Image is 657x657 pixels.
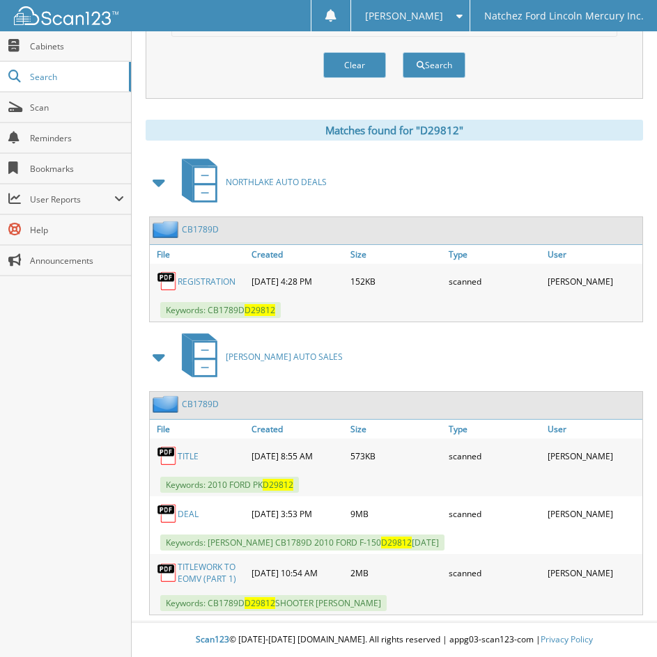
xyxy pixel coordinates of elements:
[157,503,178,524] img: PDF.png
[248,442,346,470] div: [DATE] 8:55 AM
[226,176,327,188] span: NORTHLAKE AUTO DEALS
[484,12,644,20] span: Natchez Ford Lincoln Mercury Inc.
[248,245,346,264] a: Created
[30,102,124,113] span: Scan
[153,221,182,238] img: folder2.png
[323,52,386,78] button: Clear
[146,120,643,141] div: Matches found for "D29812"
[248,500,346,528] div: [DATE] 3:53 PM
[157,445,178,466] img: PDF.png
[248,267,346,295] div: [DATE] 4:28 PM
[445,500,543,528] div: scanned
[178,508,199,520] a: DEAL
[182,398,219,410] a: CB1789D
[544,557,642,588] div: [PERSON_NAME]
[150,420,248,438] a: File
[347,420,445,438] a: Size
[178,561,245,585] a: TITLEWORK TO EOMV (PART 1)
[226,351,343,363] span: [PERSON_NAME] AUTO SALES
[30,132,124,144] span: Reminders
[381,537,412,548] span: D29812
[445,420,543,438] a: Type
[153,395,182,413] img: folder2.png
[445,442,543,470] div: scanned
[245,304,275,316] span: D29812
[445,245,543,264] a: Type
[445,557,543,588] div: scanned
[347,557,445,588] div: 2MB
[445,267,543,295] div: scanned
[245,597,275,609] span: D29812
[157,562,178,583] img: PDF.png
[14,6,118,25] img: scan123-logo-white.svg
[347,500,445,528] div: 9MB
[544,267,642,295] div: [PERSON_NAME]
[160,477,299,493] span: Keywords: 2010 FORD PK
[587,590,657,657] iframe: Chat Widget
[263,479,293,491] span: D29812
[347,245,445,264] a: Size
[248,557,346,588] div: [DATE] 10:54 AM
[544,420,642,438] a: User
[182,223,219,235] a: CB1789D
[365,12,443,20] span: [PERSON_NAME]
[403,52,465,78] button: Search
[30,40,124,52] span: Cabinets
[544,442,642,470] div: [PERSON_NAME]
[30,163,124,175] span: Bookmarks
[160,595,387,611] span: Keywords: CB1789D SHOOTER [PERSON_NAME]
[544,245,642,264] a: User
[196,633,229,645] span: Scan123
[30,71,122,83] span: Search
[150,245,248,264] a: File
[178,450,199,462] a: TITLE
[30,224,124,236] span: Help
[30,255,124,267] span: Announcements
[248,420,346,438] a: Created
[160,535,445,551] span: Keywords: [PERSON_NAME] CB1789D 2010 FORD F-150 [DATE]
[157,271,178,292] img: PDF.png
[160,302,281,318] span: Keywords: CB1789D
[178,276,235,287] a: REGISTRATION
[541,633,593,645] a: Privacy Policy
[347,267,445,295] div: 152KB
[173,329,343,384] a: [PERSON_NAME] AUTO SALES
[132,623,657,657] div: © [DATE]-[DATE] [DOMAIN_NAME]. All rights reserved | appg03-scan123-com |
[544,500,642,528] div: [PERSON_NAME]
[30,193,114,205] span: User Reports
[173,155,327,209] a: NORTHLAKE AUTO DEALS
[347,442,445,470] div: 573KB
